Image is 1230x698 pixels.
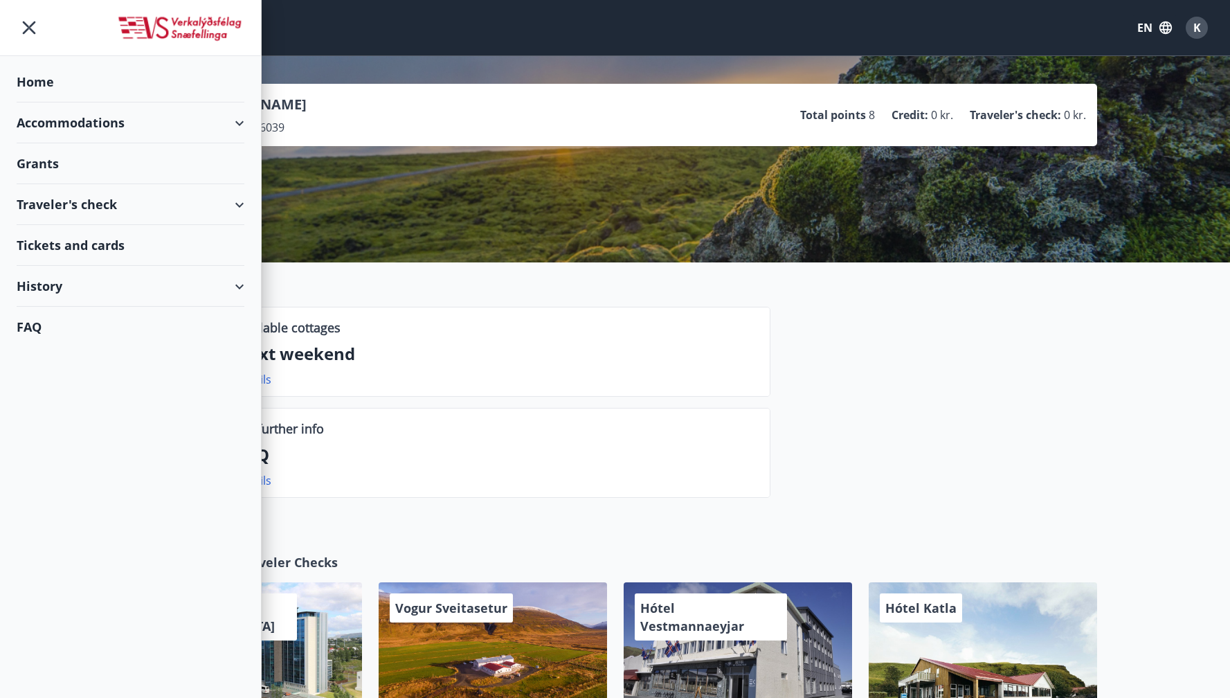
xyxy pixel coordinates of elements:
div: Home [17,62,244,102]
button: EN [1132,15,1177,40]
div: Tickets and cards [17,225,244,266]
span: Vogur Sveitasetur [395,600,507,616]
p: FAQ [235,443,759,467]
a: Details [235,473,271,488]
p: Available cottages [235,319,341,337]
p: Traveler's check : [970,107,1061,123]
p: Next weekend [235,342,759,366]
a: Details [235,372,271,387]
span: 0 kr. [1064,107,1086,123]
p: Total points [800,107,866,123]
span: K [1193,20,1201,35]
p: For further info [235,420,324,438]
div: FAQ [17,307,244,347]
div: Accommodations [17,102,244,143]
div: Traveler's check [17,184,244,225]
div: Grants [17,143,244,184]
span: Hótel Katla [885,600,957,616]
div: History [17,266,244,307]
img: union_logo [116,15,244,43]
span: 0 kr. [931,107,953,123]
button: K [1180,11,1213,44]
span: 8 [869,107,875,123]
button: menu [17,15,42,40]
span: Hótel Vestmannaeyjar [640,600,744,634]
p: Credit : [892,107,928,123]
